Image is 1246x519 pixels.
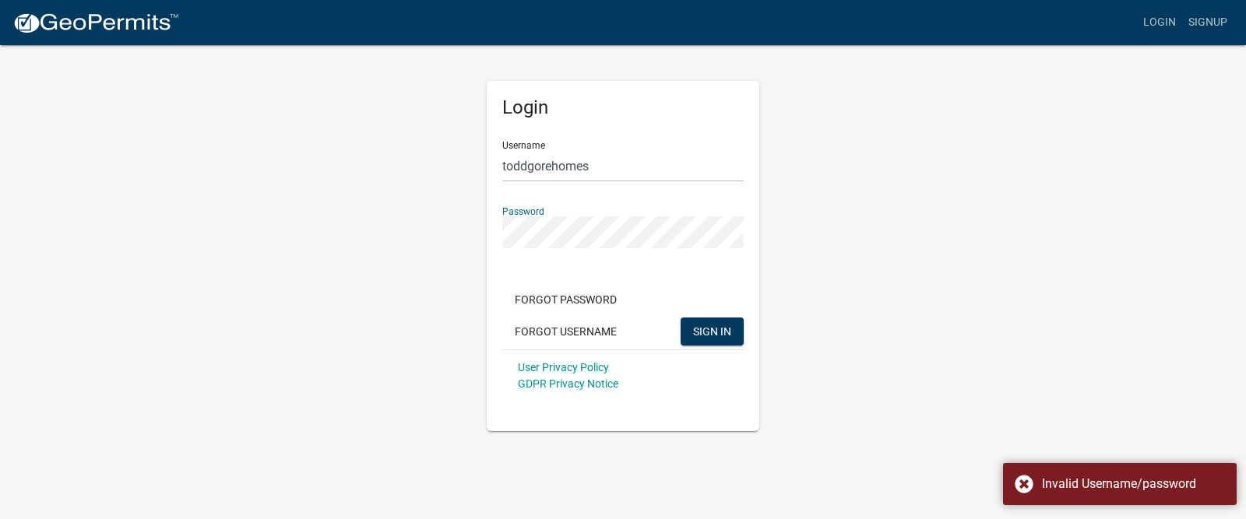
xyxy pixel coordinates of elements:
span: SIGN IN [693,324,731,337]
button: Forgot Username [502,317,629,345]
a: GDPR Privacy Notice [518,377,618,390]
a: Signup [1182,8,1234,37]
a: Login [1137,8,1182,37]
div: Invalid Username/password [1042,475,1225,493]
button: SIGN IN [681,317,744,345]
button: Forgot Password [502,286,629,314]
a: User Privacy Policy [518,361,609,373]
h5: Login [502,96,744,119]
